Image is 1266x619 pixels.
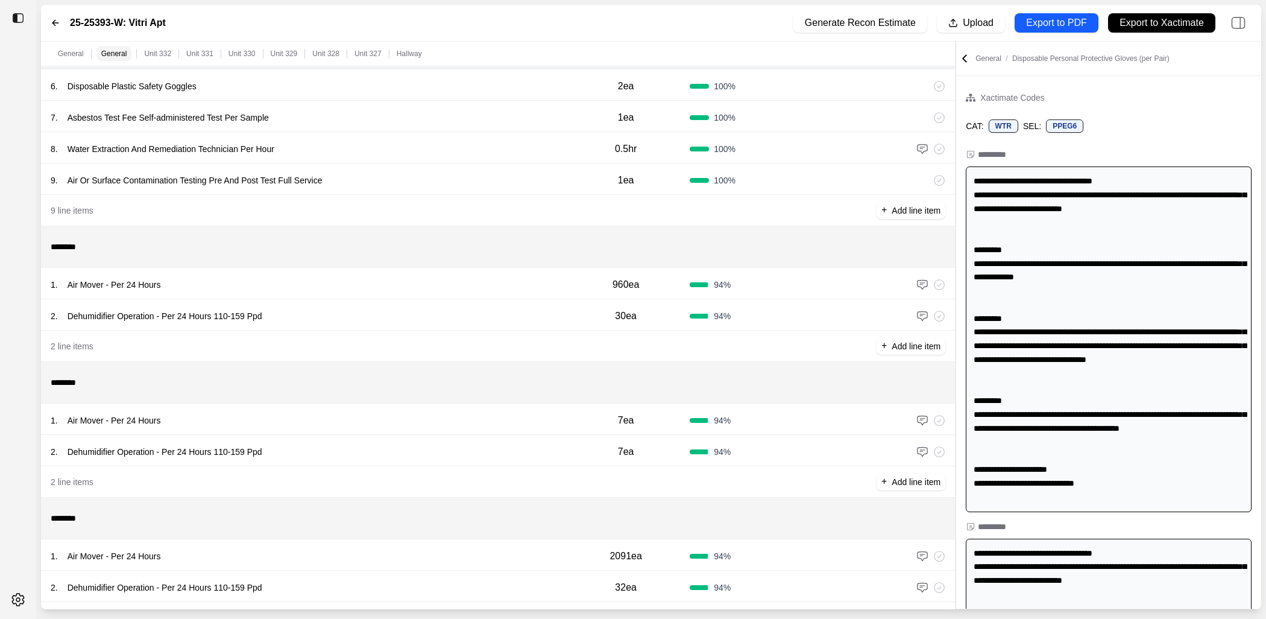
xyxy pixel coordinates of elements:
[877,474,945,490] button: +Add line item
[714,550,731,562] span: 94 %
[916,446,928,458] img: comment
[63,78,201,95] p: Disposable Plastic Safety Goggles
[1015,13,1098,33] button: Export to PDF
[63,579,267,596] p: Dehumidifier Operation - Per 24 Hours 110-159 Ppd
[618,79,634,94] p: 2ea
[916,310,928,322] img: comment
[51,550,58,562] p: 1 .
[51,112,58,124] p: 7 .
[881,475,887,489] p: +
[51,174,58,186] p: 9 .
[51,446,58,458] p: 2 .
[51,340,93,352] p: 2 line items
[271,49,298,59] p: Unit 329
[63,109,274,126] p: Asbestos Test Fee Self-administered Test Per Sample
[615,309,637,323] p: 30ea
[397,49,422,59] p: Hallway
[714,414,731,427] span: 94 %
[51,476,93,488] p: 2 line items
[916,582,928,594] img: comment
[1012,54,1170,63] span: Disposable Personal Protective Gloves (per Pair)
[63,141,279,157] p: Water Extraction And Remediation Technician Per Hour
[892,205,940,217] p: Add line item
[714,279,731,291] span: 94 %
[58,49,84,59] p: General
[618,173,634,188] p: 1ea
[714,80,735,92] span: 100 %
[615,142,637,156] p: 0.5hr
[101,49,127,59] p: General
[892,476,940,488] p: Add line item
[51,414,58,427] p: 1 .
[877,338,945,355] button: +Add line item
[618,110,634,125] p: 1ea
[881,339,887,353] p: +
[916,550,928,562] img: comment
[1001,54,1012,63] span: /
[51,310,58,322] p: 2 .
[714,446,731,458] span: 94 %
[1026,16,1086,30] p: Export to PDF
[877,202,945,219] button: +Add line item
[1225,10,1252,36] img: right-panel.svg
[51,205,93,217] p: 9 line items
[228,49,256,59] p: Unit 330
[937,13,1005,33] button: Upload
[793,13,927,33] button: Generate Recon Estimate
[916,414,928,427] img: comment
[714,310,731,322] span: 94 %
[12,12,24,24] img: toggle sidebar
[1046,119,1083,133] div: PPEG6
[963,16,994,30] p: Upload
[714,174,735,186] span: 100 %
[1120,16,1204,30] p: Export to Xactimate
[714,112,735,124] span: 100 %
[144,49,171,59] p: Unit 332
[63,172,327,189] p: Air Or Surface Contamination Testing Pre And Post Test Full Service
[51,279,58,291] p: 1 .
[51,80,58,92] p: 6 .
[609,549,641,563] p: 2091ea
[63,412,166,429] p: Air Mover - Per 24 Hours
[70,16,166,30] label: 25-25393-W: Vitri Apt
[1108,13,1215,33] button: Export to Xactimate
[615,580,637,595] p: 32ea
[881,203,887,217] p: +
[714,143,735,155] span: 100 %
[892,340,940,352] p: Add line item
[51,143,58,155] p: 8 .
[966,120,983,132] p: CAT:
[63,443,267,460] p: Dehumidifier Operation - Per 24 Hours 110-159 Ppd
[63,276,166,293] p: Air Mover - Per 24 Hours
[51,582,58,594] p: 2 .
[916,143,928,155] img: comment
[916,279,928,291] img: comment
[63,548,166,565] p: Air Mover - Per 24 Hours
[618,445,634,459] p: 7ea
[975,54,1170,63] p: General
[989,119,1018,133] div: WTR
[805,16,916,30] p: Generate Recon Estimate
[714,582,731,594] span: 94 %
[312,49,339,59] p: Unit 328
[613,278,640,292] p: 960ea
[63,308,267,325] p: Dehumidifier Operation - Per 24 Hours 110-159 Ppd
[186,49,213,59] p: Unit 331
[980,90,1045,105] div: Xactimate Codes
[354,49,382,59] p: Unit 327
[1023,120,1041,132] p: SEL:
[618,413,634,428] p: 7ea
